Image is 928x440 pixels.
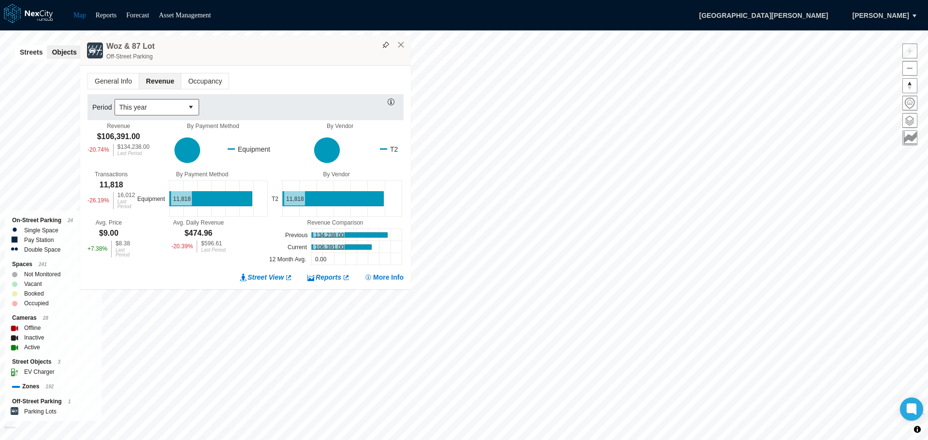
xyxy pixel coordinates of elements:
div: Revenue [107,123,130,129]
a: Asset Management [159,12,211,19]
text: Current [288,244,307,251]
div: Avg. Daily Revenue [173,219,224,226]
label: Period [92,102,115,112]
button: Reset bearing to north [902,78,917,93]
div: By Payment Method [135,171,269,178]
text: 106,391.00 [315,244,344,251]
div: By Vendor [276,123,404,129]
span: 192 [45,384,54,389]
div: Last Period [117,151,150,156]
span: 28 [43,315,48,321]
text: 11,818 [173,196,191,202]
button: Zoom out [902,61,917,76]
button: Key metrics [902,130,917,145]
div: $106,391.00 [97,131,140,142]
div: On-Street Parking [12,215,95,226]
span: This year [119,102,179,112]
text: T2 [272,196,278,202]
span: Reports [316,272,341,282]
div: Transactions [95,171,128,178]
label: Occupied [24,298,49,308]
button: Close popup [397,41,406,49]
label: Offline [24,323,41,333]
h4: Woz & 87 Lot [106,41,155,52]
div: By Vendor [269,171,404,178]
div: Avg. Price [96,219,122,226]
span: Street View [247,272,284,282]
span: 3 [58,359,60,365]
label: Double Space [24,245,60,255]
div: $9.00 [99,228,118,239]
div: Last Period [117,199,135,209]
text: 134,238.00 [315,232,344,239]
span: Objects [52,47,76,57]
label: Parking Lots [24,407,57,416]
button: select [183,99,199,115]
a: Reports [96,12,117,19]
span: Zoom in [903,44,917,58]
div: By Payment Method [149,123,276,129]
div: -26.19 % [87,192,109,209]
div: Last Period [116,248,130,257]
a: Street View [240,272,292,282]
div: Revenue Comparison [267,219,404,226]
span: Streets [20,47,43,57]
div: -20.39 % [171,241,193,253]
div: $596.61 [201,241,226,246]
div: Cameras [12,313,95,323]
div: 16,012 [117,192,135,198]
div: -20.74 % [87,144,109,156]
button: Toggle attribution [912,424,923,435]
a: Forecast [126,12,149,19]
a: Mapbox homepage [4,426,15,437]
button: Home [902,96,917,111]
span: Reset bearing to north [903,79,917,93]
button: Zoom in [902,43,917,58]
label: Single Space [24,226,58,235]
button: Layers management [902,113,917,128]
span: [PERSON_NAME] [853,11,909,20]
div: + 7.38 % [87,241,107,257]
span: More Info [373,272,404,282]
label: Inactive [24,333,44,342]
div: Spaces [12,259,95,270]
button: [PERSON_NAME] [842,7,919,24]
span: [GEOGRAPHIC_DATA][PERSON_NAME] [689,7,838,24]
span: 1 [68,399,71,404]
label: Vacant [24,279,42,289]
div: Off-Street Parking [106,52,406,61]
div: 11,818 [100,180,123,190]
div: $8.38 [116,241,130,246]
div: $134,238.00 [117,144,150,150]
text: 12 Month Avg. [269,256,306,263]
span: Toggle attribution [914,424,920,435]
text: Equipment [137,196,165,202]
button: Objects [47,45,81,59]
span: Revenue [139,73,181,89]
label: EV Charger [24,367,55,377]
img: svg%3e [382,42,389,48]
div: Off-Street Parking [12,397,95,407]
span: 241 [39,262,47,267]
div: Last Period [201,248,226,253]
text: Previous [285,232,308,239]
label: Active [24,342,40,352]
span: Zoom out [903,61,917,75]
button: More Info [364,272,404,282]
div: Street Objects [12,357,95,367]
div: Zones [12,382,95,392]
span: Occupancy [181,73,229,89]
div: $474.96 [185,228,213,239]
label: Pay Station [24,235,54,245]
text: 0.00 [315,256,327,263]
span: General Info [88,73,139,89]
text: 11,818 [286,196,304,202]
label: Booked [24,289,44,298]
button: Streets [15,45,47,59]
span: 24 [68,218,73,223]
a: Map [73,12,86,19]
a: Reports [307,272,350,282]
label: Not Monitored [24,270,60,279]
